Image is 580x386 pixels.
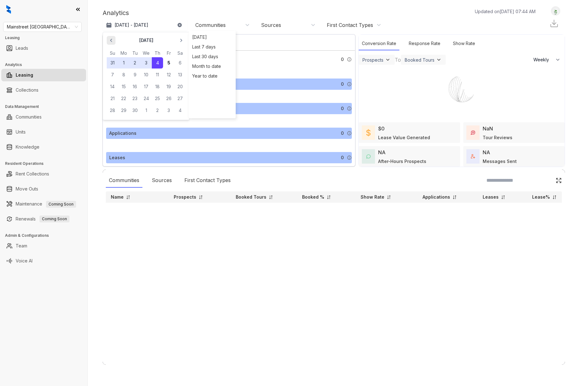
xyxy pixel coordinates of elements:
[450,37,478,50] div: Show Rate
[16,168,49,180] a: Rent Collections
[475,8,536,15] p: Updated on [DATE] 07:44 AM
[16,255,33,267] a: Voice AI
[118,69,129,80] button: 8
[341,56,344,63] span: 0
[5,104,87,109] h3: Data Management
[118,105,129,116] button: 29
[236,194,266,200] p: Booked Tours
[174,57,186,69] button: 6
[483,194,499,200] p: Leases
[436,57,442,63] img: ViewFilterArrow
[118,93,129,104] button: 22
[1,255,86,267] li: Voice AI
[341,81,344,88] span: 0
[16,240,27,252] a: Team
[181,173,234,188] div: First Contact Types
[190,61,234,71] div: Month to date
[163,50,174,57] th: Friday
[327,22,373,28] div: First Contact Types
[385,57,391,63] img: ViewFilterArrow
[174,81,186,92] button: 20
[423,194,450,200] p: Applications
[1,126,86,138] li: Units
[378,125,385,132] div: $0
[129,50,141,57] th: Tuesday
[556,177,562,184] img: Click Icon
[39,216,69,222] span: Coming Soon
[302,194,324,200] p: Booked %
[341,154,344,161] span: 0
[6,5,11,14] img: logo
[1,111,86,123] li: Communities
[152,81,163,92] button: 18
[530,54,565,65] button: Weekly
[347,57,352,62] img: Info
[107,81,118,92] button: 14
[347,82,352,87] img: Info
[163,105,174,116] button: 3
[174,50,186,57] th: Saturday
[261,22,281,28] div: Sources
[359,37,399,50] div: Conversion Rate
[552,195,557,200] img: sorting
[16,84,38,96] a: Collections
[1,183,86,195] li: Move Outs
[141,69,152,80] button: 10
[387,195,391,200] img: sorting
[361,194,384,200] p: Show Rate
[141,81,152,92] button: 17
[1,42,86,54] li: Leads
[378,158,426,165] div: After-Hours Prospects
[149,173,175,188] div: Sources
[16,213,69,225] a: RenewalsComing Soon
[341,105,344,112] span: 0
[483,134,512,141] div: Tour Reviews
[190,32,234,42] div: [DATE]
[141,50,152,57] th: Wednesday
[16,141,39,153] a: Knowledge
[452,195,457,200] img: sorting
[163,57,174,69] button: 5
[483,149,490,156] div: NA
[107,57,118,69] button: 31
[195,22,226,28] div: Communities
[118,50,129,57] th: Monday
[115,22,148,28] p: [DATE] - [DATE]
[118,57,129,69] button: 1
[107,105,118,116] button: 28
[106,173,142,188] div: Communities
[483,158,517,165] div: Messages Sent
[163,81,174,92] button: 19
[141,57,152,69] button: 3
[174,105,186,116] button: 4
[1,69,86,81] li: Leasing
[16,42,28,54] a: Leads
[129,105,141,116] button: 30
[542,178,548,183] img: SearchIcon
[190,42,234,52] div: Last 7 days
[118,81,129,92] button: 15
[107,69,118,80] button: 7
[1,213,86,225] li: Renewals
[107,50,118,57] th: Sunday
[551,8,560,14] img: UserAvatar
[5,35,87,41] h3: Leasing
[109,154,125,161] div: Leases
[46,201,76,208] span: Coming Soon
[109,130,136,137] div: Applications
[152,105,163,116] button: 2
[326,195,331,200] img: sorting
[406,37,444,50] div: Response Rate
[7,22,78,32] span: Mainstreet Canada
[139,37,153,43] p: [DATE]
[532,194,550,200] p: Lease%
[471,154,475,159] img: TotalFum
[103,8,129,18] p: Analytics
[341,130,344,137] span: 0
[152,57,163,69] button: 4
[174,69,186,80] button: 13
[366,154,371,159] img: AfterHoursConversations
[501,195,506,200] img: sorting
[347,155,352,160] img: Info
[405,57,434,63] div: Booked Tours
